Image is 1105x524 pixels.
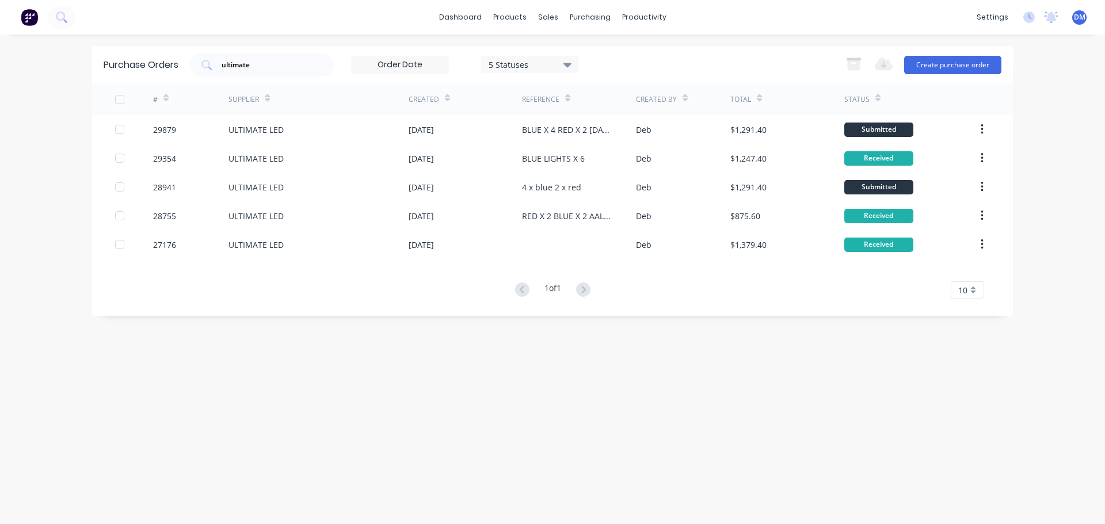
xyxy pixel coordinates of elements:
input: Search purchase orders... [220,59,316,71]
div: purchasing [564,9,616,26]
div: [DATE] [409,239,434,251]
div: [DATE] [409,181,434,193]
div: BLUE LIGHTS X 6 [522,152,585,165]
div: Created By [636,94,677,105]
div: Created [409,94,439,105]
div: 28755 [153,210,176,222]
div: $875.60 [730,210,760,222]
div: products [487,9,532,26]
div: Deb [636,210,651,222]
div: productivity [616,9,672,26]
div: settings [971,9,1014,26]
div: $1,291.40 [730,124,767,136]
div: $1,247.40 [730,152,767,165]
div: Deb [636,152,651,165]
div: Deb [636,124,651,136]
div: Status [844,94,870,105]
div: Supplier [228,94,259,105]
div: 5 Statuses [489,58,571,70]
div: Submitted [844,123,913,137]
div: # [153,94,158,105]
div: Received [844,151,913,166]
div: ULTIMATE LED [228,152,284,165]
a: dashboard [433,9,487,26]
div: Reference [522,94,559,105]
div: 29879 [153,124,176,136]
div: Submitted [844,180,913,194]
div: sales [532,9,564,26]
span: DM [1074,12,1085,22]
div: Received [844,238,913,252]
div: 27176 [153,239,176,251]
iframe: Intercom live chat [1066,485,1093,512]
div: $1,379.40 [730,239,767,251]
img: Factory [21,9,38,26]
div: ULTIMATE LED [228,124,284,136]
div: Deb [636,239,651,251]
div: 29354 [153,152,176,165]
div: Received [844,209,913,223]
div: [DATE] [409,152,434,165]
div: Deb [636,181,651,193]
div: [DATE] [409,124,434,136]
button: Create purchase order [904,56,1001,74]
div: 28941 [153,181,176,193]
div: RED X 2 BLUE X 2 AAL AND STOCK [522,210,612,222]
div: Total [730,94,751,105]
div: $1,291.40 [730,181,767,193]
div: BLUE X 4 RED X 2 [DATE] [522,124,612,136]
div: 1 of 1 [544,282,561,299]
div: 4 x blue 2 x red [522,181,581,193]
div: [DATE] [409,210,434,222]
div: ULTIMATE LED [228,239,284,251]
div: ULTIMATE LED [228,181,284,193]
div: ULTIMATE LED [228,210,284,222]
div: Purchase Orders [104,58,178,72]
input: Order Date [352,56,448,74]
span: 10 [958,284,967,296]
